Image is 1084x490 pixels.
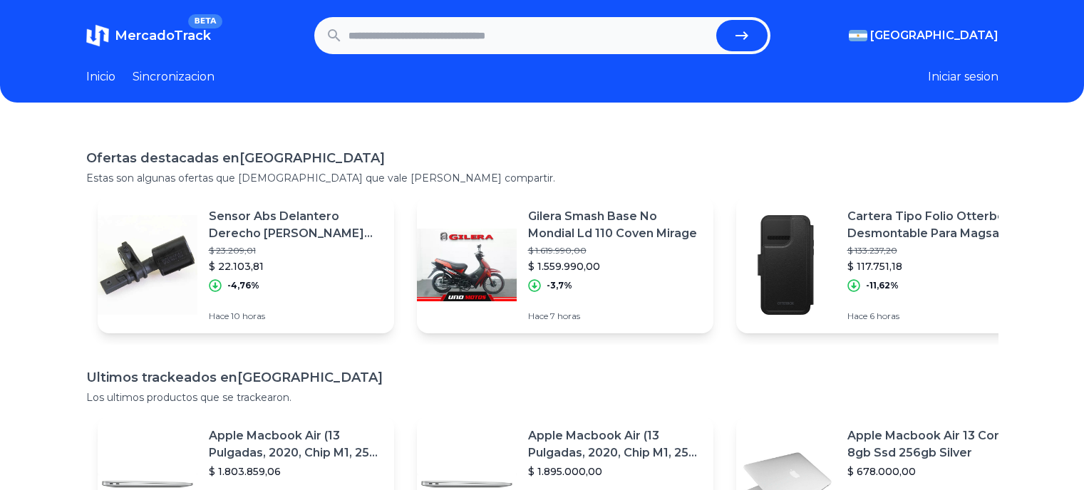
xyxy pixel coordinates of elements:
[528,464,702,479] p: $ 1.895.000,00
[417,215,517,315] img: Featured image
[736,215,836,315] img: Featured image
[847,464,1021,479] p: $ 678.000,00
[86,24,109,47] img: MercadoTrack
[870,27,998,44] span: [GEOGRAPHIC_DATA]
[849,30,867,41] img: Argentina
[86,367,998,387] h1: Ultimos trackeados en [GEOGRAPHIC_DATA]
[847,208,1021,242] p: Cartera Tipo Folio Otterbox Desmontable Para Magsafe iPhone
[847,259,1021,273] p: $ 117.751,18
[209,464,383,479] p: $ 1.803.859,06
[98,197,394,333] a: Featured imageSensor Abs Delantero Derecho [PERSON_NAME] Trend Up Polo Origina$ 23.209,01$ 22.103...
[847,245,1021,256] p: $ 133.237,20
[209,311,383,322] p: Hace 10 horas
[209,245,383,256] p: $ 23.209,01
[209,427,383,462] p: Apple Macbook Air (13 Pulgadas, 2020, Chip M1, 256 Gb De Ssd, 8 Gb De Ram) - Plata
[417,197,713,333] a: Featured imageGilera Smash Base No Mondial Ld 110 Coven Mirage$ 1.619.990,00$ 1.559.990,00-3,7%Ha...
[547,280,572,291] p: -3,7%
[115,28,211,43] span: MercadoTrack
[98,215,197,315] img: Featured image
[86,171,998,185] p: Estas son algunas ofertas que [DEMOGRAPHIC_DATA] que vale [PERSON_NAME] compartir.
[528,311,702,322] p: Hace 7 horas
[133,68,215,85] a: Sincronizacion
[528,245,702,256] p: $ 1.619.990,00
[528,427,702,462] p: Apple Macbook Air (13 Pulgadas, 2020, Chip M1, 256 Gb De Ssd, 8 Gb De Ram) - Plata
[86,24,211,47] a: MercadoTrackBETA
[847,311,1021,322] p: Hace 6 horas
[86,68,115,85] a: Inicio
[866,280,899,291] p: -11,62%
[528,208,702,242] p: Gilera Smash Base No Mondial Ld 110 Coven Mirage
[227,280,259,291] p: -4,76%
[188,14,222,28] span: BETA
[928,68,998,85] button: Iniciar sesion
[209,208,383,242] p: Sensor Abs Delantero Derecho [PERSON_NAME] Trend Up Polo Origina
[736,197,1033,333] a: Featured imageCartera Tipo Folio Otterbox Desmontable Para Magsafe iPhone$ 133.237,20$ 117.751,18...
[86,390,998,405] p: Los ultimos productos que se trackearon.
[209,259,383,273] p: $ 22.103,81
[847,427,1021,462] p: Apple Macbook Air 13 Core I5 8gb Ssd 256gb Silver
[849,27,998,44] button: [GEOGRAPHIC_DATA]
[86,148,998,168] h1: Ofertas destacadas en [GEOGRAPHIC_DATA]
[528,259,702,273] p: $ 1.559.990,00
